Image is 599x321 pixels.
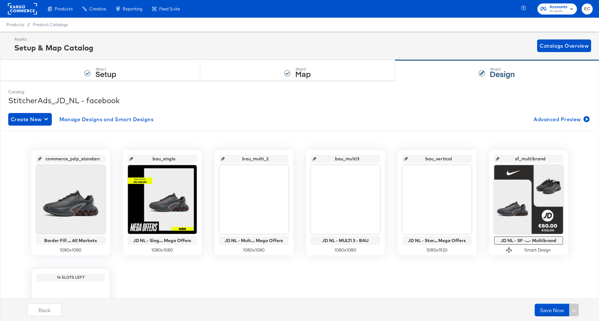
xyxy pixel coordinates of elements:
div: JD NL - MULTI 3 - BAU [313,238,378,243]
button: Manage Designs and Smart Designs [57,113,156,126]
span: EC [584,5,590,13]
div: Step: 2 [295,67,311,71]
strong: Design [490,68,515,79]
a: Product Catalogs [33,22,68,27]
div: Catalog [8,89,591,95]
button: AccountsJD Sports [537,3,577,15]
button: Advanced Preview [531,113,591,126]
div: 1080 x 1080 [311,247,380,253]
span: Reporting [123,6,142,11]
strong: Map [295,68,311,79]
button: Back [27,304,62,316]
button: EC [582,3,593,15]
span: Feed Suite [159,6,180,11]
span: Creative [89,6,106,11]
div: JD NL - Stor... Mega Offers [404,238,470,243]
span: Products [55,6,73,11]
div: 1080 x 1080 [128,247,197,253]
div: Setup & Map Catalog [14,42,93,53]
span: Advanced Preview [534,115,588,124]
div: 14 Slots Left [39,275,103,280]
div: JD NL - Sing... Mega Offers [129,238,195,243]
div: JD NL - Mult... Mega Offers [221,238,287,243]
span: Accounts [549,4,567,10]
span: Create New [11,115,49,124]
button: Save Now [535,304,569,316]
span: Products [6,22,24,27]
span: JD Sports [549,9,567,14]
div: 1080 x 1080 [219,247,288,253]
div: 1080 x 1080 [36,247,105,253]
div: Step: 3 [490,67,515,71]
div: 1080 x 1920 [403,247,471,253]
div: Smart Design [524,247,551,253]
span: / [24,22,33,27]
div: JD NL - SF -...- Multibrand [496,238,561,243]
span: Catalogs Overview [540,41,589,50]
div: Border Fill ... All Markets [38,238,104,243]
div: StitcherAds_JD_NL - facebook [8,95,591,106]
strong: Setup [95,68,116,79]
button: Create New [8,113,52,126]
div: Assets [14,36,93,42]
button: Catalogs Overview [537,39,591,52]
div: Step: 1 [95,67,116,71]
span: Manage Designs and Smart Designs [59,115,154,124]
